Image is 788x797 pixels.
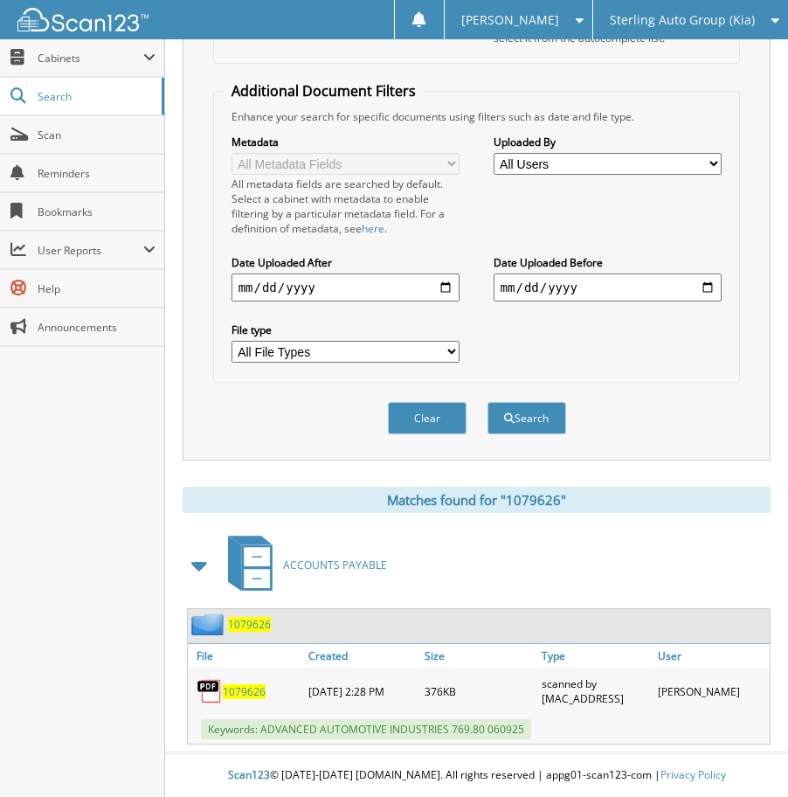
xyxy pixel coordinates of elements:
[660,767,726,782] a: Privacy Policy
[537,672,653,710] div: scanned by [MAC_ADDRESS]
[653,644,770,668] a: User
[494,274,722,301] input: end
[38,51,143,66] span: Cabinets
[701,713,788,797] iframe: Chat Widget
[228,617,271,632] a: 1079626
[201,719,531,739] span: Keywords: ADVANCED AUTOMOTIVE INDUSTRIES 769.80 060925
[420,672,536,710] div: 376KB
[223,81,425,100] legend: Additional Document Filters
[183,487,771,513] div: Matches found for "1079626"
[420,644,536,668] a: Size
[165,754,788,797] div: © [DATE]-[DATE] [DOMAIN_NAME]. All rights reserved | appg01-scan123-com |
[232,322,460,337] label: File type
[38,89,153,104] span: Search
[388,402,467,434] button: Clear
[494,135,722,149] label: Uploaded By
[17,8,149,31] img: scan123-logo-white.svg
[362,221,384,236] a: here
[191,613,228,635] img: folder2.png
[610,15,755,25] span: Sterling Auto Group (Kia)
[223,109,731,124] div: Enhance your search for specific documents using filters such as date and file type.
[228,767,270,782] span: Scan123
[304,644,420,668] a: Created
[38,128,156,142] span: Scan
[487,402,566,434] button: Search
[537,644,653,668] a: Type
[223,684,266,699] a: 1079626
[232,274,460,301] input: start
[218,530,387,599] a: ACCOUNTS PAYABLE
[653,672,770,710] div: [PERSON_NAME]
[197,678,223,704] img: PDF.png
[283,558,387,572] span: ACCOUNTS PAYABLE
[38,204,156,219] span: Bookmarks
[494,255,722,270] label: Date Uploaded Before
[304,672,420,710] div: [DATE] 2:28 PM
[232,255,460,270] label: Date Uploaded After
[38,320,156,335] span: Announcements
[38,281,156,296] span: Help
[461,15,559,25] span: [PERSON_NAME]
[232,177,460,236] div: All metadata fields are searched by default. Select a cabinet with metadata to enable filtering b...
[38,166,156,181] span: Reminders
[232,135,460,149] label: Metadata
[188,644,304,668] a: File
[38,243,143,258] span: User Reports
